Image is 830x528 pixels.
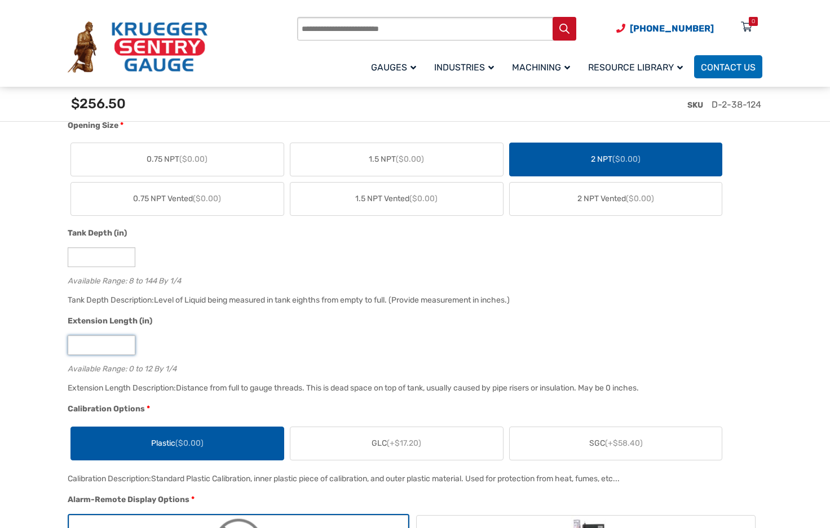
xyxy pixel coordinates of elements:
span: ($0.00) [193,194,221,203]
span: 0.75 NPT [147,153,207,165]
span: ($0.00) [179,154,207,164]
a: Contact Us [694,55,762,78]
span: Contact Us [701,62,756,73]
span: (+$58.40) [605,438,643,448]
a: Machining [505,54,581,80]
span: 1.5 NPT Vented [355,193,438,205]
span: Calibration Description: [68,474,151,483]
span: SGC [589,437,643,449]
span: ($0.00) [396,154,424,164]
a: Industries [427,54,505,80]
span: D-2-38-124 [712,99,761,110]
span: Calibration Options [68,404,145,414]
div: Distance from full to gauge threads. This is dead space on top of tank, usually caused by pipe ri... [176,383,639,393]
span: Machining [512,62,570,73]
abbr: required [191,494,195,505]
span: 1.5 NPT [369,153,424,165]
span: ($0.00) [409,194,438,203]
span: Industries [434,62,494,73]
span: GLC [372,437,421,449]
img: Krueger Sentry Gauge [68,21,207,73]
span: 2 NPT [591,153,641,165]
span: ($0.00) [612,154,641,164]
span: Tank Depth Description: [68,295,154,305]
span: Alarm-Remote Display Options [68,495,189,504]
span: ($0.00) [626,194,654,203]
span: Gauges [371,62,416,73]
div: Level of Liquid being measured in tank eighths from empty to full. (Provide measurement in inches.) [154,295,510,305]
span: 0.75 NPT Vented [133,193,221,205]
span: (+$17.20) [387,438,421,448]
span: Extension Length Description: [68,383,176,393]
div: Available Range: 0 to 12 By 1/4 [68,362,757,372]
a: Phone Number (920) 434-8860 [616,21,714,36]
span: Extension Length (in) [68,316,152,326]
abbr: required [147,403,150,415]
span: Plastic [151,437,204,449]
span: [PHONE_NUMBER] [630,23,714,34]
a: Gauges [364,54,427,80]
span: ($0.00) [175,438,204,448]
span: 2 NPT Vented [577,193,654,205]
a: Resource Library [581,54,694,80]
div: Standard Plastic Calibration, inner plastic piece of calibration, and outer plastic material. Use... [151,474,620,483]
div: 0 [752,17,755,26]
div: Available Range: 8 to 144 By 1/4 [68,274,757,285]
span: Tank Depth (in) [68,228,127,238]
span: SKU [687,100,703,110]
span: Resource Library [588,62,683,73]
